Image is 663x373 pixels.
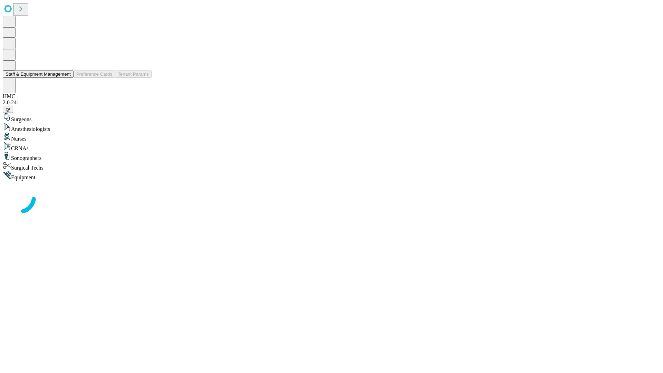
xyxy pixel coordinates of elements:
[3,132,660,142] div: Nurses
[3,99,660,106] div: 2.0.241
[6,107,10,112] span: @
[74,70,115,78] button: Preference Cards
[3,161,660,171] div: Surgical Techs
[3,93,660,99] div: HMC
[3,113,660,123] div: Surgeons
[3,123,660,132] div: Anesthesiologists
[3,106,13,113] button: @
[115,70,152,78] button: Tenant Params
[3,171,660,181] div: Equipment
[3,142,660,152] div: CRNAs
[3,70,74,78] button: Staff & Equipment Management
[3,152,660,161] div: Sonographers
